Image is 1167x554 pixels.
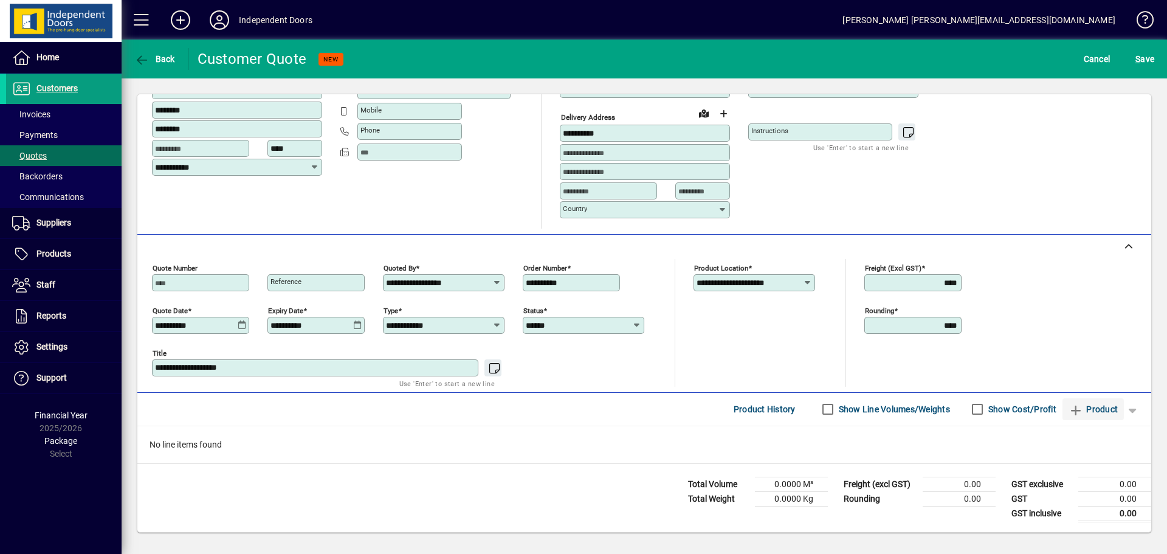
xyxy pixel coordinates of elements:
[6,125,122,145] a: Payments
[1081,48,1114,70] button: Cancel
[360,106,382,114] mat-label: Mobile
[1005,506,1078,521] td: GST inclusive
[682,477,755,491] td: Total Volume
[729,398,800,420] button: Product History
[842,10,1115,30] div: [PERSON_NAME] [PERSON_NAME][EMAIL_ADDRESS][DOMAIN_NAME]
[838,491,923,506] td: Rounding
[36,311,66,320] span: Reports
[131,48,178,70] button: Back
[865,263,921,272] mat-label: Freight (excl GST)
[134,54,175,64] span: Back
[137,426,1151,463] div: No line items found
[682,491,755,506] td: Total Weight
[153,263,198,272] mat-label: Quote number
[122,48,188,70] app-page-header-button: Back
[1078,506,1151,521] td: 0.00
[1062,398,1124,420] button: Product
[6,104,122,125] a: Invoices
[1005,491,1078,506] td: GST
[6,301,122,331] a: Reports
[694,263,748,272] mat-label: Product location
[360,126,380,134] mat-label: Phone
[6,332,122,362] a: Settings
[836,403,950,415] label: Show Line Volumes/Weights
[268,306,303,314] mat-label: Expiry date
[36,52,59,62] span: Home
[153,306,188,314] mat-label: Quote date
[1078,491,1151,506] td: 0.00
[12,151,47,161] span: Quotes
[6,187,122,207] a: Communications
[12,109,50,119] span: Invoices
[399,376,495,390] mat-hint: Use 'Enter' to start a new line
[1135,49,1154,69] span: ave
[523,263,567,272] mat-label: Order number
[1078,477,1151,491] td: 0.00
[161,9,200,31] button: Add
[6,145,122,166] a: Quotes
[755,491,828,506] td: 0.0000 Kg
[198,49,307,69] div: Customer Quote
[986,403,1056,415] label: Show Cost/Profit
[6,166,122,187] a: Backorders
[384,306,398,314] mat-label: Type
[1127,2,1152,42] a: Knowledge Base
[36,280,55,289] span: Staff
[563,204,587,213] mat-label: Country
[36,249,71,258] span: Products
[239,10,312,30] div: Independent Doors
[36,83,78,93] span: Customers
[36,342,67,351] span: Settings
[694,103,714,123] a: View on map
[1005,477,1078,491] td: GST exclusive
[153,348,167,357] mat-label: Title
[200,9,239,31] button: Profile
[923,477,996,491] td: 0.00
[6,208,122,238] a: Suppliers
[838,477,923,491] td: Freight (excl GST)
[714,104,733,123] button: Choose address
[35,410,88,420] span: Financial Year
[6,43,122,73] a: Home
[44,436,77,446] span: Package
[751,126,788,135] mat-label: Instructions
[1084,49,1110,69] span: Cancel
[523,306,543,314] mat-label: Status
[813,140,909,154] mat-hint: Use 'Enter' to start a new line
[6,239,122,269] a: Products
[6,363,122,393] a: Support
[923,491,996,506] td: 0.00
[1132,48,1157,70] button: Save
[755,477,828,491] td: 0.0000 M³
[12,171,63,181] span: Backorders
[384,263,416,272] mat-label: Quoted by
[6,270,122,300] a: Staff
[865,306,894,314] mat-label: Rounding
[270,277,301,286] mat-label: Reference
[1135,54,1140,64] span: S
[323,55,339,63] span: NEW
[12,130,58,140] span: Payments
[734,400,796,419] span: Product History
[36,373,67,383] span: Support
[12,192,84,202] span: Communications
[1069,400,1118,419] span: Product
[36,218,71,227] span: Suppliers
